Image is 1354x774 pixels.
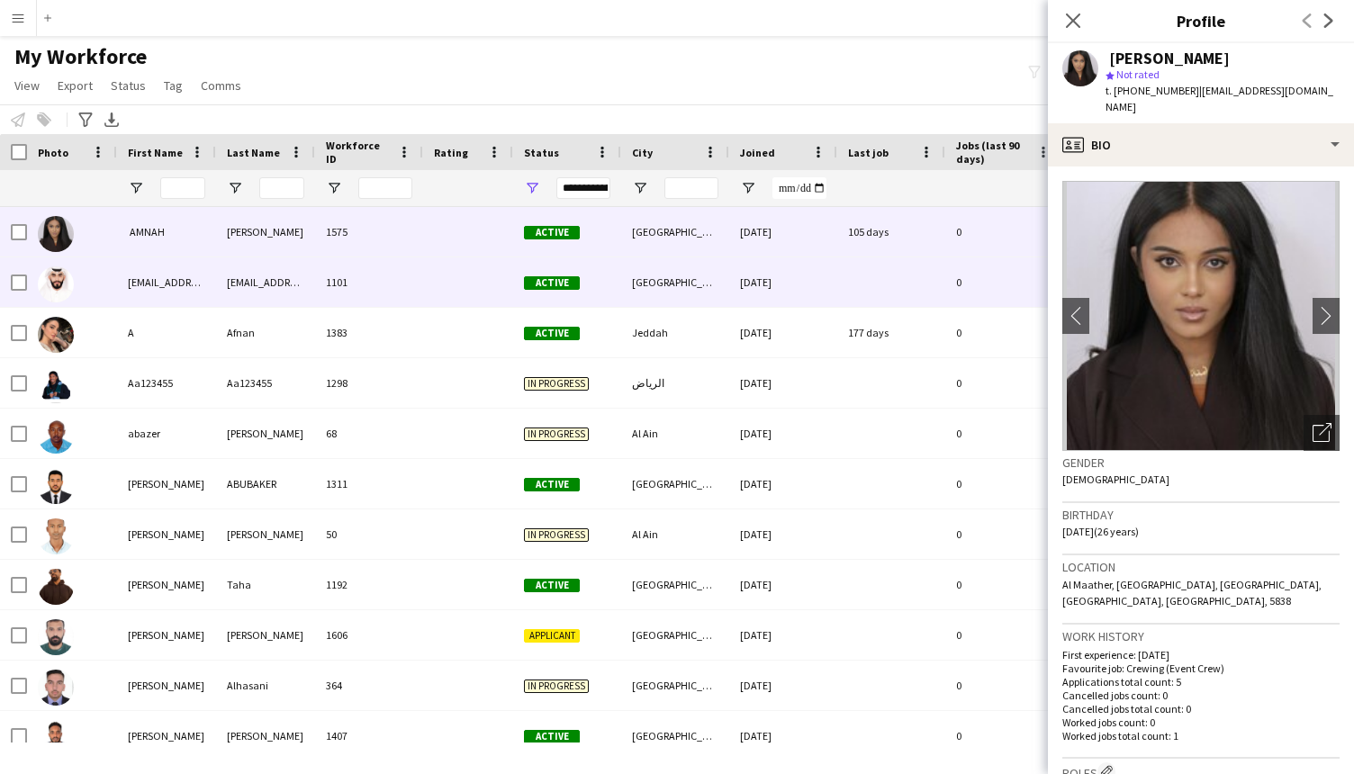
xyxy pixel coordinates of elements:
div: [PERSON_NAME] [117,509,216,559]
div: 364 [315,661,423,710]
span: Tag [164,77,183,94]
div: Aa123455 [117,358,216,408]
app-action-btn: Export XLSX [101,109,122,130]
div: [DATE] [729,711,837,760]
button: Open Filter Menu [524,180,540,196]
div: [DATE] [729,409,837,458]
div: 1298 [315,358,423,408]
input: Last Name Filter Input [259,177,304,199]
p: Worked jobs count: 0 [1062,715,1340,729]
div: 0 [945,509,1062,559]
div: 0 [945,207,1062,256]
div: Aa123455 [216,358,315,408]
span: Not rated [1116,67,1160,81]
div: [PERSON_NAME] [216,509,315,559]
div: [PERSON_NAME] [216,207,315,256]
div: [PERSON_NAME] [117,459,216,508]
h3: Work history [1062,628,1340,644]
a: View [7,74,47,97]
span: View [14,77,40,94]
div: 0 [945,358,1062,408]
div: abazer [117,409,216,458]
span: Export [58,77,93,94]
input: Workforce ID Filter Input [358,177,412,199]
div: [DATE] [729,257,837,307]
div: الرياض [621,358,729,408]
img: Abdallah Alhasani [38,670,74,706]
h3: Birthday [1062,507,1340,523]
div: Taha [216,560,315,609]
div: Bio [1048,123,1354,166]
input: First Name Filter Input [160,177,205,199]
span: In progress [524,679,589,693]
img: Abdallah Alfaraj [38,619,74,655]
button: Open Filter Menu [632,180,648,196]
span: Active [524,730,580,743]
span: Applicant [524,629,580,643]
img: abazer sidahmed Mohammed [38,418,74,454]
div: 0 [945,459,1062,508]
span: City [632,146,653,159]
div: 1575 [315,207,423,256]
span: Active [524,276,580,290]
a: Export [50,74,100,97]
span: My Workforce [14,43,147,70]
app-action-btn: Advanced filters [75,109,96,130]
h3: Profile [1048,9,1354,32]
p: Applications total count: 5 [1062,675,1340,688]
div: [DATE] [729,661,837,710]
div: 0 [945,257,1062,307]
span: Last job [848,146,889,159]
span: Active [524,327,580,340]
span: First Name [128,146,183,159]
div: [PERSON_NAME] [216,711,315,760]
span: | [EMAIL_ADDRESS][DOMAIN_NAME] [1106,84,1333,113]
p: Favourite job: Crewing (Event Crew) [1062,661,1340,675]
img: A Afnan [38,317,74,353]
div: [PERSON_NAME] [117,560,216,609]
img: Aa123455 Aa123455 [38,367,74,403]
div: Al Ain [621,509,729,559]
div: Open photos pop-in [1304,415,1340,451]
span: Status [111,77,146,94]
a: Tag [157,74,190,97]
div: [GEOGRAPHIC_DATA] [621,257,729,307]
div: ‏ AMNAH [117,207,216,256]
div: [GEOGRAPHIC_DATA] [621,459,729,508]
div: 177 days [837,308,945,357]
img: Abdallah Babiker [38,720,74,756]
div: ‏ [PERSON_NAME] [1106,50,1230,67]
h3: Location [1062,559,1340,575]
span: Jobs (last 90 days) [956,139,1030,166]
span: Comms [201,77,241,94]
div: [EMAIL_ADDRESS][DOMAIN_NAME] [117,257,216,307]
input: City Filter Input [664,177,718,199]
div: [PERSON_NAME] [117,711,216,760]
div: [GEOGRAPHIC_DATA] [621,610,729,660]
img: Abdalla Taha [38,569,74,605]
button: Open Filter Menu [740,180,756,196]
div: [DATE] [729,509,837,559]
div: [PERSON_NAME] [117,661,216,710]
span: Al Maather, [GEOGRAPHIC_DATA], [GEOGRAPHIC_DATA], [GEOGRAPHIC_DATA], [GEOGRAPHIC_DATA], 5838 [1062,578,1322,607]
span: Active [524,478,580,491]
span: Active [524,579,580,592]
div: Jeddah [621,308,729,357]
span: t. [PHONE_NUMBER] [1106,84,1199,97]
div: [DATE] [729,610,837,660]
img: 3khaled7@gmail.com 3khaled7@gmail.com [38,266,74,302]
div: [GEOGRAPHIC_DATA] [621,207,729,256]
div: 0 [945,308,1062,357]
div: 1606 [315,610,423,660]
div: 1101 [315,257,423,307]
div: Afnan [216,308,315,357]
h3: Gender [1062,454,1340,471]
div: 1383 [315,308,423,357]
span: Workforce ID [326,139,391,166]
p: Cancelled jobs total count: 0 [1062,702,1340,715]
div: 105 days [837,207,945,256]
p: Cancelled jobs count: 0 [1062,688,1340,702]
div: [DATE] [729,308,837,357]
p: First experience: [DATE] [1062,648,1340,661]
span: [DEMOGRAPHIC_DATA] [1062,472,1169,486]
